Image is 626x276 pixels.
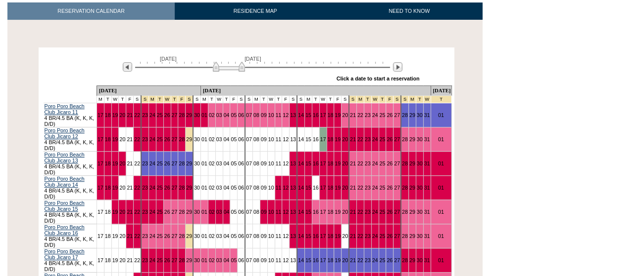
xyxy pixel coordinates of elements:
[276,185,282,191] a: 11
[142,257,148,263] a: 23
[380,112,385,118] a: 25
[261,160,267,166] a: 09
[246,233,252,239] a: 07
[194,160,200,166] a: 30
[105,160,111,166] a: 18
[290,136,296,142] a: 13
[290,185,296,191] a: 13
[209,233,215,239] a: 02
[175,2,336,20] a: RESIDENCE MAP
[438,233,444,239] a: 01
[386,136,392,142] a: 26
[276,233,282,239] a: 11
[342,160,348,166] a: 20
[209,209,215,215] a: 02
[164,209,170,215] a: 26
[201,209,207,215] a: 01
[394,112,400,118] a: 27
[342,136,348,142] a: 20
[438,112,444,118] a: 01
[45,152,85,163] a: Poro Poro Beach Club Jicaro 13
[313,233,319,239] a: 16
[157,136,163,142] a: 25
[438,209,444,215] a: 01
[127,185,133,191] a: 21
[172,209,178,215] a: 27
[186,185,192,191] a: 29
[305,160,311,166] a: 15
[142,136,148,142] a: 23
[172,257,178,263] a: 27
[246,112,252,118] a: 07
[97,209,103,215] a: 17
[127,209,133,215] a: 21
[209,185,215,191] a: 02
[386,160,392,166] a: 26
[186,136,192,142] a: 29
[417,112,423,118] a: 30
[424,185,430,191] a: 31
[194,209,200,215] a: 30
[350,136,356,142] a: 21
[283,160,289,166] a: 12
[380,233,385,239] a: 25
[179,185,185,191] a: 28
[417,160,423,166] a: 30
[328,209,334,215] a: 18
[417,209,423,215] a: 30
[320,136,326,142] a: 17
[216,160,222,166] a: 03
[179,160,185,166] a: 28
[149,185,155,191] a: 24
[216,136,222,142] a: 03
[350,185,356,191] a: 21
[305,112,311,118] a: 15
[238,209,244,215] a: 06
[194,185,200,191] a: 30
[246,185,252,191] a: 07
[164,136,170,142] a: 26
[372,112,378,118] a: 24
[438,160,444,166] a: 01
[238,233,244,239] a: 06
[238,136,244,142] a: 06
[283,209,289,215] a: 12
[283,136,289,142] a: 12
[134,185,140,191] a: 22
[320,112,326,118] a: 17
[305,233,311,239] a: 15
[402,233,408,239] a: 28
[127,257,133,263] a: 21
[201,233,207,239] a: 01
[335,185,340,191] a: 19
[320,185,326,191] a: 17
[105,136,111,142] a: 18
[290,209,296,215] a: 13
[402,185,408,191] a: 28
[164,185,170,191] a: 26
[276,160,282,166] a: 11
[172,136,178,142] a: 27
[305,185,311,191] a: 15
[268,233,274,239] a: 10
[194,233,200,239] a: 30
[201,185,207,191] a: 01
[157,185,163,191] a: 25
[179,257,185,263] a: 28
[134,233,140,239] a: 22
[253,160,259,166] a: 08
[231,185,237,191] a: 05
[112,257,118,263] a: 19
[424,233,430,239] a: 31
[142,185,148,191] a: 23
[119,185,125,191] a: 20
[328,233,334,239] a: 18
[261,112,267,118] a: 09
[335,136,340,142] a: 19
[238,160,244,166] a: 06
[424,112,430,118] a: 31
[394,136,400,142] a: 27
[186,112,192,118] a: 29
[216,209,222,215] a: 03
[402,160,408,166] a: 28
